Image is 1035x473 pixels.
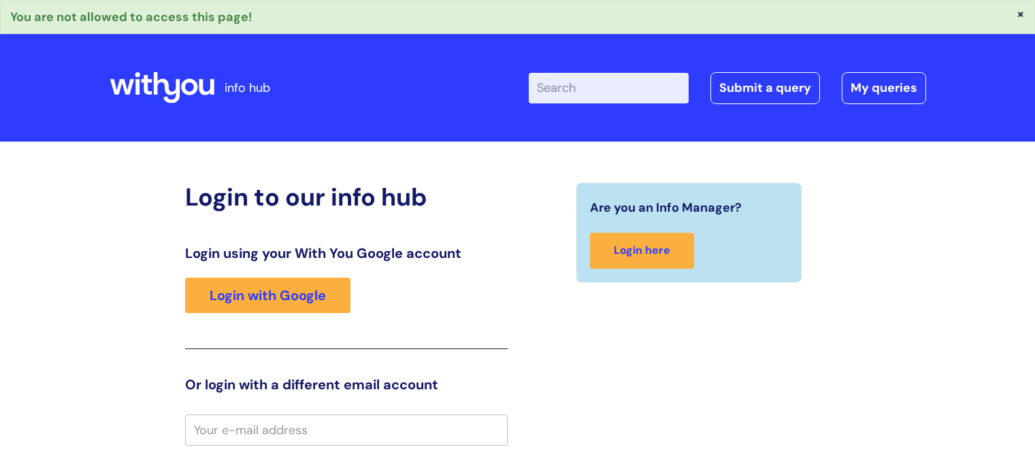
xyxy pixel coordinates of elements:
[185,245,508,261] h3: Login using your With You Google account
[185,182,508,212] h2: Login to our info hub
[225,77,270,99] p: info hub
[185,414,508,446] input: Your e-mail address
[590,233,694,269] a: Login here
[590,197,742,218] span: Are you an Info Manager?
[710,72,820,103] a: Submit a query
[842,72,926,103] a: My queries
[529,73,689,103] input: Search
[1017,7,1025,20] button: ×
[185,376,508,393] h3: Or login with a different email account
[185,278,350,313] a: Login with Google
